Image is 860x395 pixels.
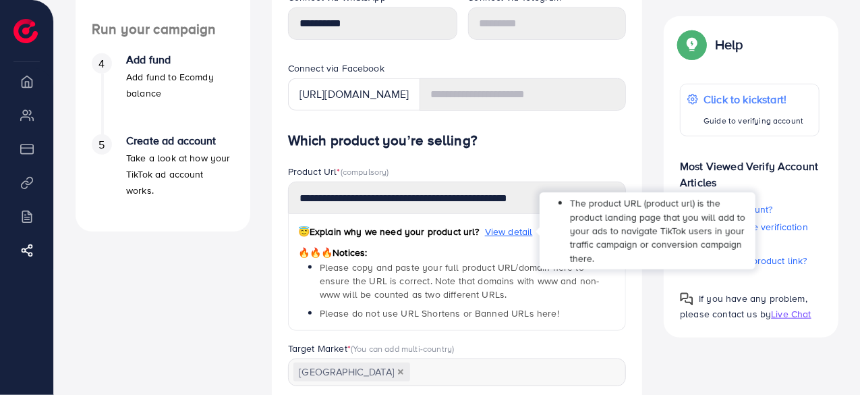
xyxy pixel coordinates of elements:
[803,334,850,385] iframe: Chat
[98,56,105,72] span: 4
[288,342,455,355] label: Target Market
[715,36,743,53] p: Help
[341,165,389,178] span: (compulsory)
[298,246,333,259] span: 🔥🔥🔥
[76,53,250,134] li: Add fund
[704,113,803,129] p: Guide to verifying account
[126,53,234,66] h4: Add fund
[126,69,234,101] p: Add fund to Ecomdy balance
[771,307,811,321] span: Live Chat
[13,19,38,43] img: logo
[320,261,600,302] span: Please copy and paste your full product URL/domain here to ensure the URL is correct. Note that d...
[680,32,704,57] img: Popup guide
[288,359,627,386] div: Search for option
[704,91,803,107] p: Click to kickstart!
[485,225,533,238] span: View detail
[680,147,820,190] p: Most Viewed Verify Account Articles
[351,342,454,354] span: (You can add multi-country)
[298,246,368,259] span: Notices:
[126,150,234,199] p: Take a look at how your TikTok ad account works.
[288,61,384,75] label: Connect via Facebook
[680,292,807,321] span: If you have any problem, please contact us by
[570,196,745,265] span: The product URL (product url) is the product landing page that you will add to your ads to naviga...
[320,307,559,320] span: Please do not use URL Shortens or Banned URLs here!
[288,165,389,178] label: Product Url
[293,363,410,381] span: [GEOGRAPHIC_DATA]
[411,362,609,383] input: Search for option
[288,78,420,111] div: [URL][DOMAIN_NAME]
[298,225,480,238] span: Explain why we need your product url?
[288,132,627,149] h4: Which product you’re selling?
[298,225,310,238] span: 😇
[76,21,250,38] h4: Run your campaign
[76,134,250,215] li: Create ad account
[98,137,105,153] span: 5
[680,292,693,306] img: Popup guide
[397,369,404,375] button: Deselect United Arab Emirates
[688,254,807,267] span: How to submit product link?
[685,203,773,216] span: Why verify account?
[126,134,234,147] h4: Create ad account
